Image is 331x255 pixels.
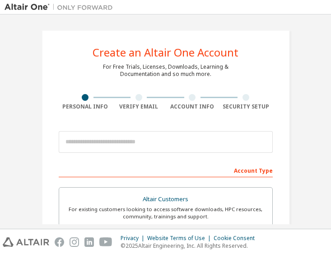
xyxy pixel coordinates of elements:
[121,242,260,250] p: © 2025 Altair Engineering, Inc. All Rights Reserved.
[121,235,147,242] div: Privacy
[55,237,64,247] img: facebook.svg
[99,237,112,247] img: youtube.svg
[3,237,49,247] img: altair_logo.svg
[147,235,214,242] div: Website Terms of Use
[166,103,219,110] div: Account Info
[5,3,117,12] img: Altair One
[214,235,260,242] div: Cookie Consent
[112,103,166,110] div: Verify Email
[93,47,238,58] div: Create an Altair One Account
[65,206,267,220] div: For existing customers looking to access software downloads, HPC resources, community, trainings ...
[70,237,79,247] img: instagram.svg
[59,103,112,110] div: Personal Info
[219,103,273,110] div: Security Setup
[65,193,267,206] div: Altair Customers
[103,63,228,78] div: For Free Trials, Licenses, Downloads, Learning & Documentation and so much more.
[84,237,94,247] img: linkedin.svg
[59,163,273,177] div: Account Type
